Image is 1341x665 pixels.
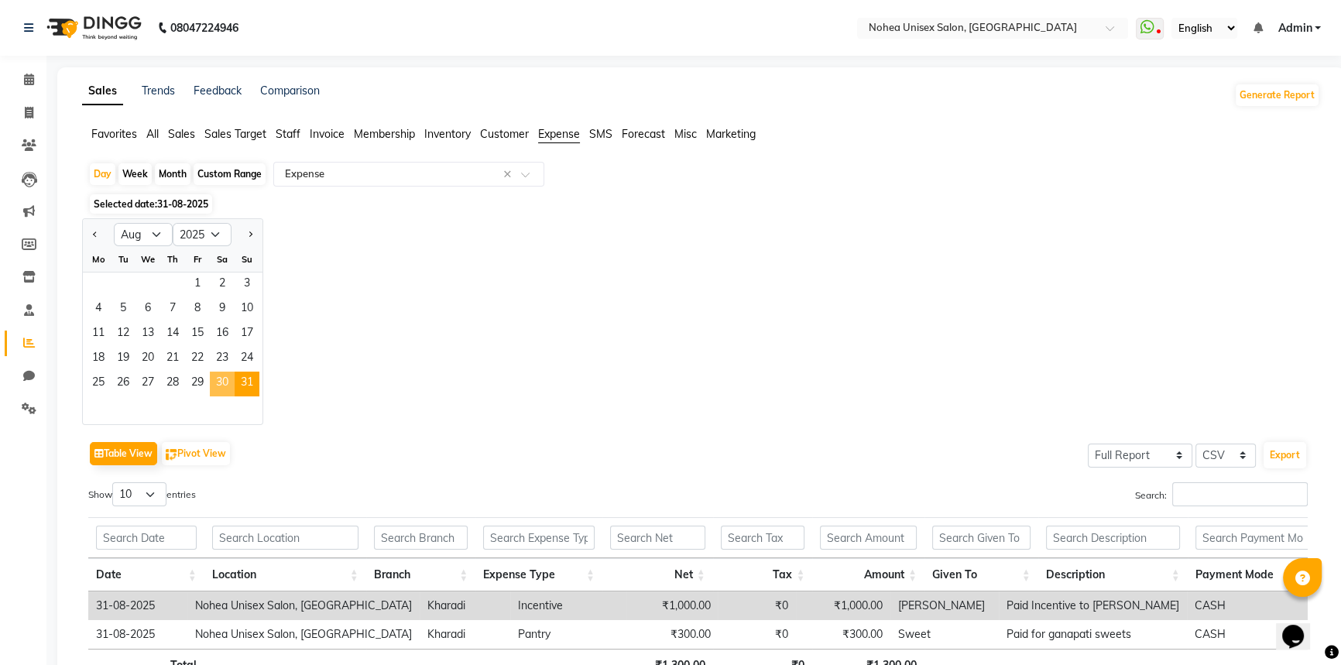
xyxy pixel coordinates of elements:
[185,372,210,396] span: 29
[185,347,210,372] span: 22
[135,297,160,322] span: 6
[135,322,160,347] span: 13
[86,322,111,347] span: 11
[185,372,210,396] div: Friday, August 29, 2025
[1264,442,1306,468] button: Export
[589,127,612,141] span: SMS
[210,322,235,347] span: 16
[235,347,259,372] span: 24
[210,372,235,396] div: Saturday, August 30, 2025
[114,223,173,246] select: Select month
[185,297,210,322] div: Friday, August 8, 2025
[235,322,259,347] div: Sunday, August 17, 2025
[1135,482,1308,506] label: Search:
[135,347,160,372] div: Wednesday, August 20, 2025
[475,558,602,591] th: Expense Type: activate to sort column ascending
[999,591,1187,620] td: Paid Incentive to [PERSON_NAME]
[187,591,420,620] td: Nohea Unisex Salon, [GEOGRAPHIC_DATA]
[82,77,123,105] a: Sales
[1276,603,1326,650] iframe: chat widget
[1278,20,1312,36] span: Admin
[86,297,111,322] div: Monday, August 4, 2025
[204,558,366,591] th: Location: activate to sort column ascending
[210,273,235,297] span: 2
[135,372,160,396] span: 27
[235,297,259,322] span: 10
[86,372,111,396] span: 25
[212,526,358,550] input: Search Location
[718,591,796,620] td: ₹0
[185,322,210,347] span: 15
[622,127,665,141] span: Forecast
[160,347,185,372] span: 21
[111,372,135,396] div: Tuesday, August 26, 2025
[185,273,210,297] div: Friday, August 1, 2025
[111,322,135,347] span: 12
[96,526,197,550] input: Search Date
[111,347,135,372] div: Tuesday, August 19, 2025
[1187,620,1308,649] td: CASH
[86,322,111,347] div: Monday, August 11, 2025
[88,620,187,649] td: 31-08-2025
[235,347,259,372] div: Sunday, August 24, 2025
[118,163,152,185] div: Week
[210,297,235,322] div: Saturday, August 9, 2025
[135,347,160,372] span: 20
[160,322,185,347] div: Thursday, August 14, 2025
[160,347,185,372] div: Thursday, August 21, 2025
[135,247,160,272] div: We
[999,620,1187,649] td: Paid for ganapati sweets
[244,222,256,247] button: Next month
[510,591,626,620] td: Incentive
[157,198,208,210] span: 31-08-2025
[88,591,187,620] td: 31-08-2025
[185,322,210,347] div: Friday, August 15, 2025
[235,247,259,272] div: Su
[260,84,320,98] a: Comparison
[210,347,235,372] span: 23
[820,526,917,550] input: Search Amount
[538,127,580,141] span: Expense
[185,297,210,322] span: 8
[160,297,185,322] span: 7
[674,127,697,141] span: Misc
[718,620,796,649] td: ₹0
[194,163,266,185] div: Custom Range
[90,442,157,465] button: Table View
[111,322,135,347] div: Tuesday, August 12, 2025
[235,322,259,347] span: 17
[173,223,232,246] select: Select year
[1195,526,1311,550] input: Search Payment Mode
[796,591,890,620] td: ₹1,000.00
[210,372,235,396] span: 30
[155,163,190,185] div: Month
[796,620,890,649] td: ₹300.00
[160,247,185,272] div: Th
[354,127,415,141] span: Membership
[204,127,266,141] span: Sales Target
[276,127,300,141] span: Staff
[1038,558,1188,591] th: Description: activate to sort column ascending
[721,526,805,550] input: Search Tax
[1172,482,1308,506] input: Search:
[160,322,185,347] span: 14
[168,127,195,141] span: Sales
[88,558,204,591] th: Date: activate to sort column ascending
[424,127,471,141] span: Inventory
[503,166,516,183] span: Clear all
[170,6,238,50] b: 08047224946
[890,620,1000,649] td: Sweet
[111,297,135,322] div: Tuesday, August 5, 2025
[366,558,476,591] th: Branch: activate to sort column ascending
[111,297,135,322] span: 5
[111,347,135,372] span: 19
[480,127,529,141] span: Customer
[166,449,177,461] img: pivot.png
[602,558,713,591] th: Net: activate to sort column ascending
[374,526,468,550] input: Search Branch
[235,273,259,297] div: Sunday, August 3, 2025
[924,558,1038,591] th: Given To: activate to sort column ascending
[235,273,259,297] span: 3
[626,620,719,649] td: ₹300.00
[706,127,756,141] span: Marketing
